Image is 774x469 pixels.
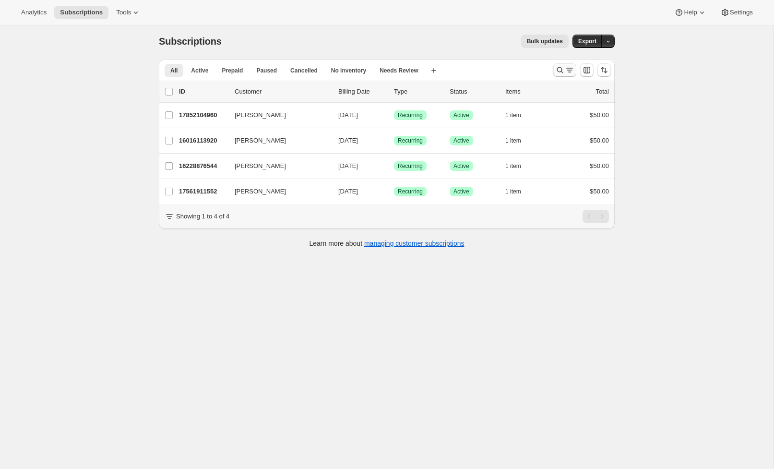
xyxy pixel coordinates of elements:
span: Subscriptions [60,9,103,16]
button: Bulk updates [521,35,569,48]
button: Export [572,35,602,48]
button: 1 item [505,108,532,122]
span: [DATE] [338,162,358,169]
p: Total [596,87,609,96]
span: Recurring [398,188,423,195]
button: Tools [110,6,146,19]
span: Needs Review [380,67,418,74]
p: Billing Date [338,87,386,96]
span: Active [191,67,208,74]
span: Prepaid [222,67,243,74]
span: Tools [116,9,131,16]
span: [PERSON_NAME] [235,136,286,145]
button: Analytics [15,6,52,19]
button: [PERSON_NAME] [229,108,325,123]
span: $50.00 [590,188,609,195]
p: 16016113920 [179,136,227,145]
span: Active [453,162,469,170]
span: Export [578,37,596,45]
button: Search and filter results [553,63,576,77]
span: [PERSON_NAME] [235,161,286,171]
button: Sort the results [597,63,611,77]
div: 17852104960[PERSON_NAME][DATE]SuccessRecurringSuccessActive1 item$50.00 [179,108,609,122]
span: [PERSON_NAME] [235,110,286,120]
span: $50.00 [590,162,609,169]
span: [DATE] [338,188,358,195]
button: Create new view [426,64,441,77]
p: Learn more about [310,239,464,248]
span: [DATE] [338,111,358,119]
button: [PERSON_NAME] [229,184,325,199]
span: 1 item [505,111,521,119]
p: Status [450,87,498,96]
span: Analytics [21,9,47,16]
button: Customize table column order and visibility [580,63,594,77]
span: Bulk updates [527,37,563,45]
div: 17561911552[PERSON_NAME][DATE]SuccessRecurringSuccessActive1 item$50.00 [179,185,609,198]
span: $50.00 [590,111,609,119]
p: 17852104960 [179,110,227,120]
span: 1 item [505,137,521,144]
span: $50.00 [590,137,609,144]
span: Cancelled [290,67,318,74]
span: Recurring [398,137,423,144]
div: IDCustomerBilling DateTypeStatusItemsTotal [179,87,609,96]
nav: Pagination [583,210,609,223]
span: Paused [256,67,277,74]
span: All [170,67,178,74]
a: managing customer subscriptions [364,240,464,247]
p: Showing 1 to 4 of 4 [176,212,229,221]
div: 16228876544[PERSON_NAME][DATE]SuccessRecurringSuccessActive1 item$50.00 [179,159,609,173]
div: Items [505,87,553,96]
span: Active [453,188,469,195]
button: 1 item [505,185,532,198]
span: No inventory [331,67,366,74]
span: Settings [730,9,753,16]
button: Help [668,6,712,19]
span: 1 item [505,188,521,195]
p: 16228876544 [179,161,227,171]
p: ID [179,87,227,96]
button: Settings [714,6,759,19]
span: Active [453,137,469,144]
span: Recurring [398,162,423,170]
div: 16016113920[PERSON_NAME][DATE]SuccessRecurringSuccessActive1 item$50.00 [179,134,609,147]
div: Type [394,87,442,96]
button: [PERSON_NAME] [229,158,325,174]
span: 1 item [505,162,521,170]
button: Subscriptions [54,6,108,19]
button: [PERSON_NAME] [229,133,325,148]
p: Customer [235,87,331,96]
span: Recurring [398,111,423,119]
span: Active [453,111,469,119]
button: 1 item [505,159,532,173]
p: 17561911552 [179,187,227,196]
span: Help [684,9,697,16]
span: [PERSON_NAME] [235,187,286,196]
span: Subscriptions [159,36,222,47]
span: [DATE] [338,137,358,144]
button: 1 item [505,134,532,147]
